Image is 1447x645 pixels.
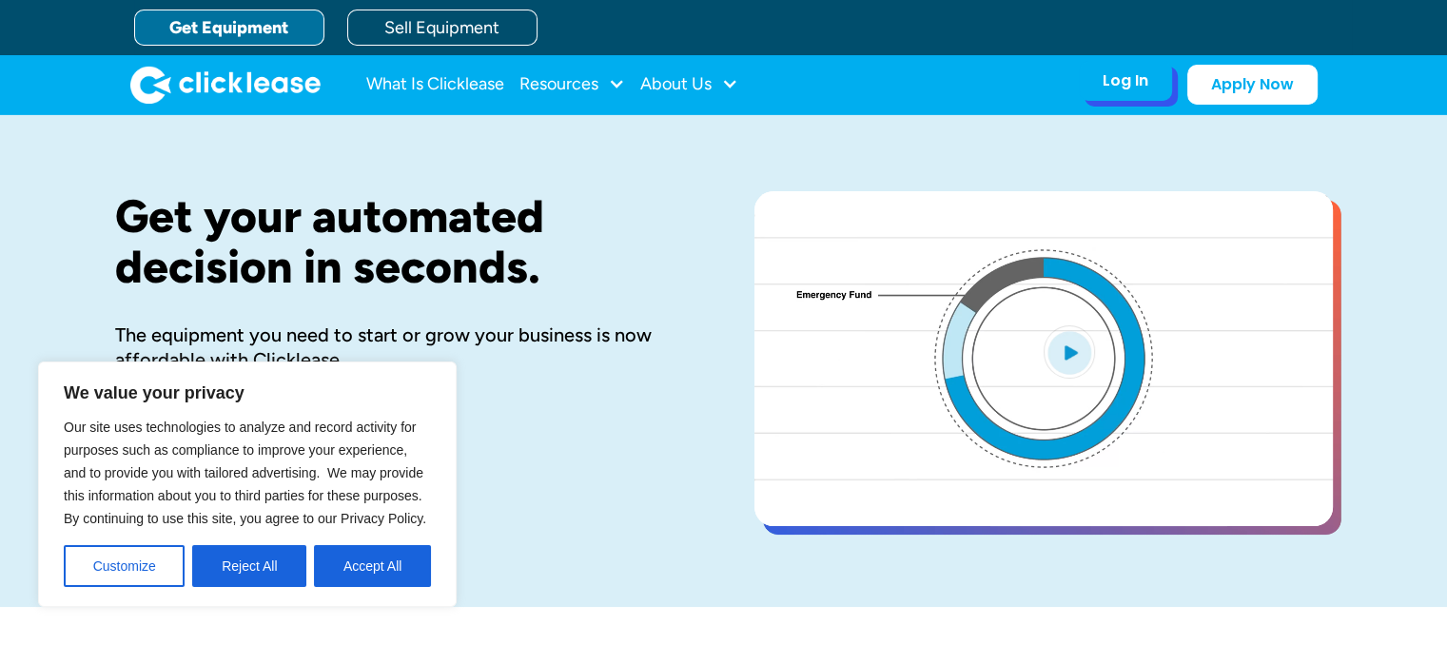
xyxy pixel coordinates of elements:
h1: Get your automated decision in seconds. [115,191,694,292]
a: Sell Equipment [347,10,538,46]
button: Accept All [314,545,431,587]
div: We value your privacy [38,362,457,607]
a: Apply Now [1187,65,1318,105]
div: Log In [1103,71,1148,90]
div: About Us [640,66,738,104]
a: home [130,66,321,104]
a: What Is Clicklease [366,66,504,104]
a: open lightbox [754,191,1333,526]
div: The equipment you need to start or grow your business is now affordable with Clicklease. [115,322,694,372]
a: Get Equipment [134,10,324,46]
img: Clicklease logo [130,66,321,104]
button: Customize [64,545,185,587]
p: We value your privacy [64,381,431,404]
button: Reject All [192,545,306,587]
span: Our site uses technologies to analyze and record activity for purposes such as compliance to impr... [64,420,426,526]
div: Resources [519,66,625,104]
img: Blue play button logo on a light blue circular background [1044,325,1095,379]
